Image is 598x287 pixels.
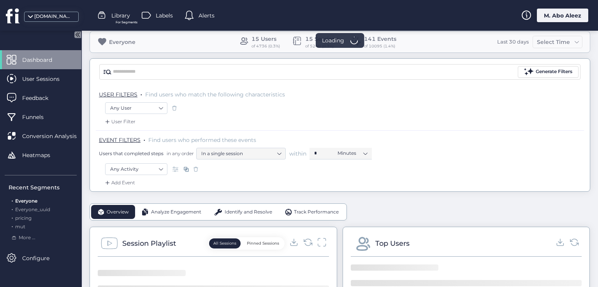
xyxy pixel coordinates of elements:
span: Overview [107,208,129,216]
button: All Sessions [209,238,241,248]
nz-select-item: Minutes [338,147,367,159]
div: Session Playlist [122,238,176,249]
span: For Segments [116,20,137,25]
span: Funnels [22,113,55,121]
span: Labels [156,11,173,20]
div: Add Event [104,179,135,187]
span: within [289,150,306,157]
span: Everyone_uuid [15,206,50,212]
span: Everyone [15,198,37,204]
span: Heatmaps [22,151,62,159]
div: [DOMAIN_NAME] [34,13,73,20]
span: . [12,196,13,204]
div: User Filter [104,118,135,126]
span: in any order [165,150,194,157]
div: M. Abo Aleez [537,9,588,22]
span: mut [15,224,25,229]
span: Identify and Resolve [225,208,272,216]
span: . [144,135,145,143]
div: Top Users [375,238,410,249]
button: Pinned Sessions [243,238,283,248]
span: pricing [15,215,32,221]
span: Feedback [22,94,60,102]
span: Alerts [199,11,215,20]
span: Users that completed steps [99,150,164,157]
span: Analyze Engagement [151,208,201,216]
span: Configure [22,254,61,262]
span: EVENT FILTERS [99,136,141,143]
span: Dashboard [22,56,64,64]
span: . [12,213,13,221]
span: . [12,222,13,229]
div: Generate Filters [536,68,572,75]
button: Generate Filters [518,66,579,78]
div: Recent Segments [9,183,77,192]
span: . [12,205,13,212]
nz-select-item: Any User [110,102,162,114]
nz-select-item: In a single session [201,148,281,159]
span: User Sessions [22,75,71,83]
span: . [141,89,142,97]
span: Loading [322,36,344,45]
span: Find users who match the following characteristics [145,91,285,98]
span: Find users who performed these events [148,136,256,143]
span: Library [111,11,130,20]
span: Conversion Analysis [22,132,88,140]
span: More ... [19,234,35,241]
nz-select-item: Any Activity [110,163,162,175]
span: Track Performance [294,208,339,216]
span: USER FILTERS [99,91,137,98]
